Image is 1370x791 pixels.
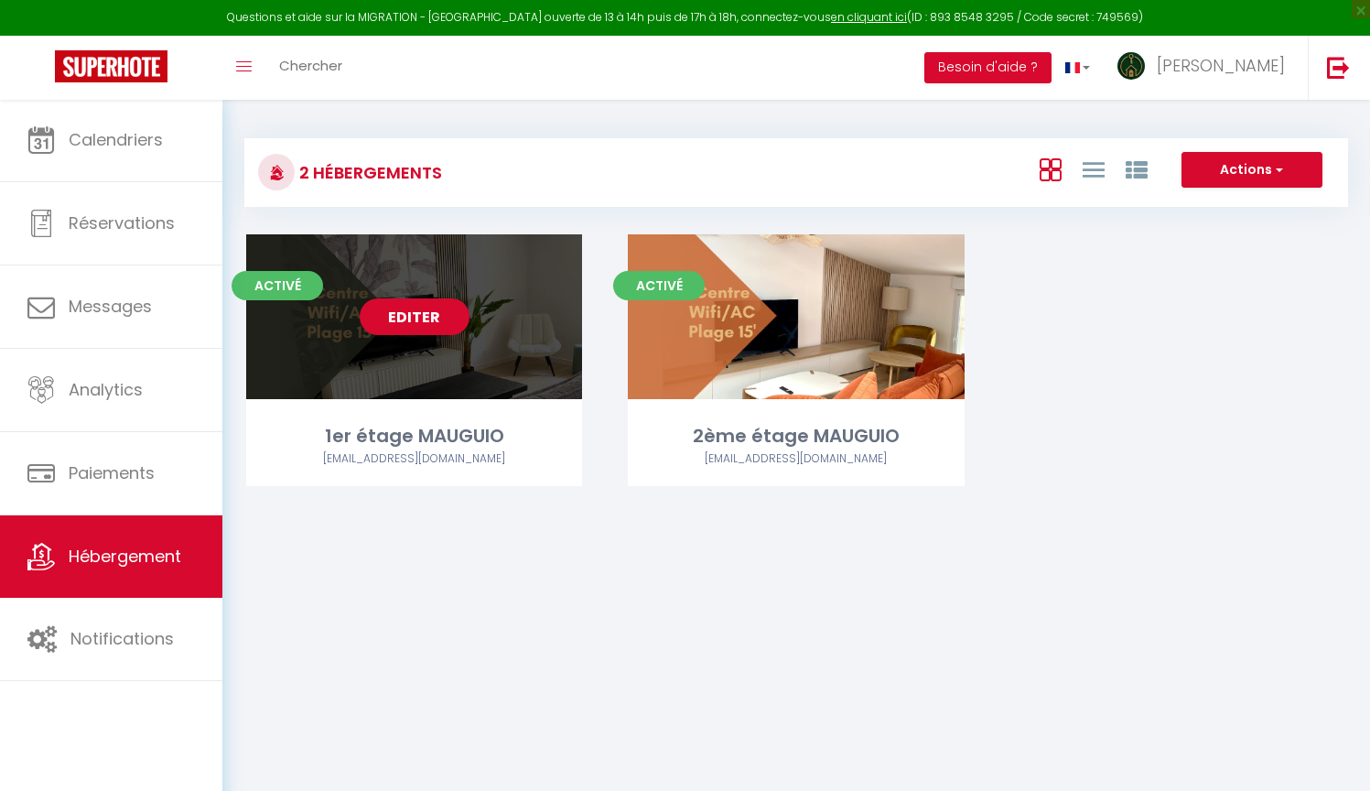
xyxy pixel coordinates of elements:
[1040,154,1062,184] a: Vue en Box
[1104,36,1308,100] a: ... [PERSON_NAME]
[69,545,181,568] span: Hébergement
[279,56,342,75] span: Chercher
[69,378,143,401] span: Analytics
[69,211,175,234] span: Réservations
[1181,152,1322,189] button: Actions
[1117,52,1145,80] img: ...
[15,7,70,62] button: Open LiveChat chat widget
[924,52,1052,83] button: Besoin d'aide ?
[360,298,469,335] a: Editer
[628,450,964,468] div: Airbnb
[69,461,155,484] span: Paiements
[246,422,582,450] div: 1er étage MAUGUIO
[55,50,167,82] img: Super Booking
[831,9,907,25] a: en cliquant ici
[1157,54,1285,77] span: [PERSON_NAME]
[265,36,356,100] a: Chercher
[69,295,152,318] span: Messages
[1083,154,1105,184] a: Vue en Liste
[232,271,323,300] span: Activé
[1327,56,1350,79] img: logout
[1126,154,1148,184] a: Vue par Groupe
[69,128,163,151] span: Calendriers
[741,298,851,335] a: Editer
[246,450,582,468] div: Airbnb
[628,422,964,450] div: 2ème étage MAUGUIO
[613,271,705,300] span: Activé
[295,152,442,193] h3: 2 Hébergements
[70,627,174,650] span: Notifications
